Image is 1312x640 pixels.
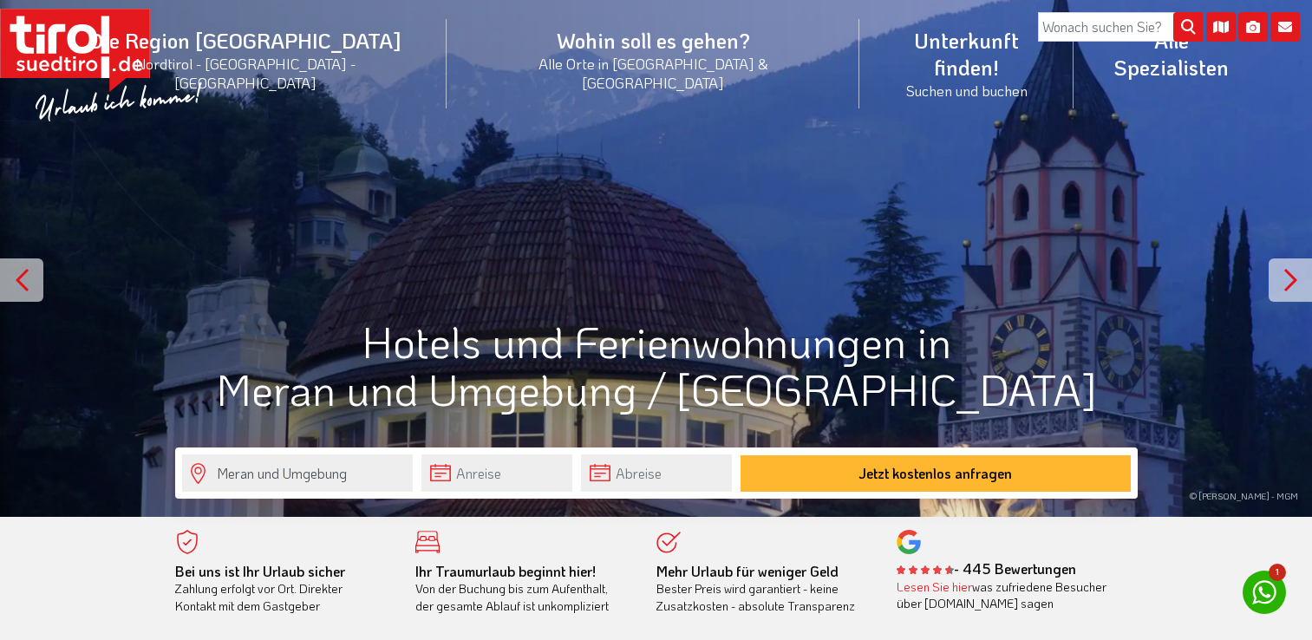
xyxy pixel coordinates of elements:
a: 1 [1243,571,1286,614]
small: Nordtirol - [GEOGRAPHIC_DATA] - [GEOGRAPHIC_DATA] [64,54,426,92]
input: Abreise [581,454,732,492]
i: Karte öffnen [1206,12,1236,42]
a: Wohin soll es gehen?Alle Orte in [GEOGRAPHIC_DATA] & [GEOGRAPHIC_DATA] [447,8,859,111]
i: Kontakt [1270,12,1300,42]
small: Suchen und buchen [880,81,1053,100]
i: Fotogalerie [1238,12,1268,42]
h1: Hotels und Ferienwohnungen in Meran und Umgebung / [GEOGRAPHIC_DATA] [175,317,1138,413]
a: Unterkunft finden!Suchen und buchen [859,8,1074,119]
div: was zufriedene Besucher über [DOMAIN_NAME] sagen [897,578,1112,612]
div: Von der Buchung bis zum Aufenthalt, der gesamte Ablauf ist unkompliziert [415,563,630,615]
a: Lesen Sie hier [897,578,972,595]
a: Die Region [GEOGRAPHIC_DATA]Nordtirol - [GEOGRAPHIC_DATA] - [GEOGRAPHIC_DATA] [43,8,447,111]
a: Alle Spezialisten [1074,8,1269,100]
input: Wonach suchen Sie? [1038,12,1203,42]
div: Zahlung erfolgt vor Ort. Direkter Kontakt mit dem Gastgeber [175,563,390,615]
input: Wo soll's hingehen? [182,454,413,492]
b: - 445 Bewertungen [897,559,1076,578]
b: Bei uns ist Ihr Urlaub sicher [175,562,345,580]
div: Bester Preis wird garantiert - keine Zusatzkosten - absolute Transparenz [656,563,871,615]
button: Jetzt kostenlos anfragen [741,455,1131,492]
input: Anreise [421,454,572,492]
b: Ihr Traumurlaub beginnt hier! [415,562,596,580]
small: Alle Orte in [GEOGRAPHIC_DATA] & [GEOGRAPHIC_DATA] [467,54,839,92]
span: 1 [1269,564,1286,581]
b: Mehr Urlaub für weniger Geld [656,562,839,580]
